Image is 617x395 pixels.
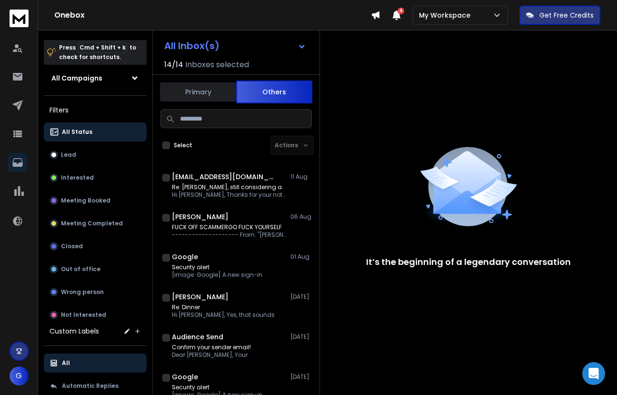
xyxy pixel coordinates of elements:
[61,243,83,250] p: Closed
[50,326,99,336] h3: Custom Labels
[44,354,147,373] button: All
[44,237,147,256] button: Closed
[290,253,312,261] p: 01 Aug
[539,10,594,20] p: Get Free Credits
[172,252,198,262] h1: Google
[62,382,119,390] p: Automatic Replies
[44,191,147,210] button: Meeting Booked
[44,283,147,302] button: Wrong person
[62,128,92,136] p: All Status
[174,142,192,149] label: Select
[172,271,262,279] p: [image: Google] A new sign-in
[164,41,219,51] h1: All Inbox(s)
[172,231,286,239] p: -------------------- From: "[PERSON_NAME]" <[EMAIL_ADDRESS][DOMAIN_NAME]> To: <[EMAIL_ADDRESS][DO...
[290,293,312,301] p: [DATE]
[44,260,147,279] button: Out of office
[290,173,312,181] p: 11 Aug
[78,42,127,53] span: Cmd + Shift + k
[290,213,312,221] p: 06 Aug
[172,384,262,391] p: Security alert
[44,69,147,88] button: All Campaigns
[172,344,251,351] p: Confirm your sender email!
[172,304,275,311] p: Re: Dinner
[51,73,102,83] h1: All Campaigns
[44,214,147,233] button: Meeting Completed
[157,36,314,55] button: All Inbox(s)
[172,372,198,382] h1: Google
[185,59,249,71] h3: Inboxes selected
[164,59,183,71] span: 14 / 14
[44,305,147,324] button: Not Interested
[172,351,251,359] p: Dear [PERSON_NAME], Your
[61,151,76,159] p: Lead
[172,332,223,342] h1: Audience Send
[172,311,275,319] p: Hi [PERSON_NAME], Yes, that sounds
[172,212,229,222] h1: [PERSON_NAME]
[59,43,136,62] p: Press to check for shortcuts.
[44,168,147,187] button: Interested
[236,81,312,103] button: Others
[10,366,29,385] button: G
[398,8,404,14] span: 4
[61,174,94,182] p: Interested
[172,183,286,191] p: Re: [PERSON_NAME], still considering a
[61,288,104,296] p: Wrong person
[172,191,286,199] p: Hi [PERSON_NAME], Thanks for your note.
[160,81,236,102] button: Primary
[172,292,229,302] h1: [PERSON_NAME]
[172,172,277,182] h1: [EMAIL_ADDRESS][DOMAIN_NAME]
[44,122,147,142] button: All Status
[44,145,147,164] button: Lead
[62,359,70,367] p: All
[61,311,106,319] p: Not Interested
[172,223,286,231] p: FUCK OFF SCAMMERGO FUCK YOURSELF
[61,220,123,227] p: Meeting Completed
[44,103,147,117] h3: Filters
[172,263,262,271] p: Security alert
[582,362,605,385] div: Open Intercom Messenger
[54,10,371,21] h1: Onebox
[10,10,29,27] img: logo
[290,333,312,341] p: [DATE]
[61,265,100,273] p: Out of office
[290,373,312,381] p: [DATE]
[419,10,474,20] p: My Workspace
[519,6,600,25] button: Get Free Credits
[366,255,571,269] p: It’s the beginning of a legendary conversation
[61,197,110,204] p: Meeting Booked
